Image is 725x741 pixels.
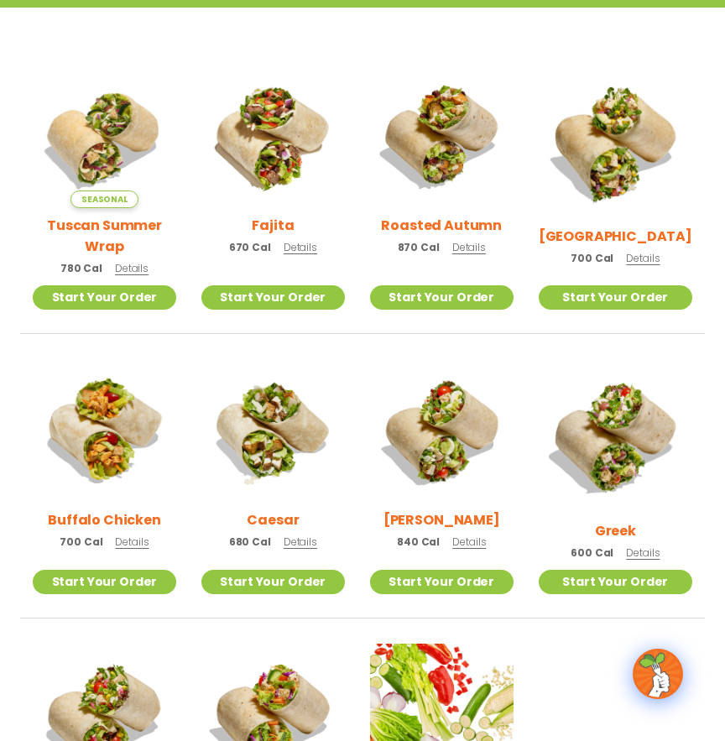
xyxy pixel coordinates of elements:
[539,285,692,310] a: Start Your Order
[229,240,271,255] span: 670 Cal
[48,509,161,530] h2: Buffalo Chicken
[201,570,345,594] a: Start Your Order
[539,570,692,594] a: Start Your Order
[539,226,692,247] h2: [GEOGRAPHIC_DATA]
[33,285,176,310] a: Start Your Order
[60,261,102,276] span: 780 Cal
[33,570,176,594] a: Start Your Order
[626,251,660,265] span: Details
[397,535,440,550] span: 840 Cal
[247,509,299,530] h2: Caesar
[60,535,102,550] span: 700 Cal
[33,65,176,208] img: Product photo for Tuscan Summer Wrap
[595,520,636,541] h2: Greek
[539,359,692,513] img: Product photo for Greek Wrap
[571,251,613,266] span: 700 Cal
[252,215,294,236] h2: Fajita
[370,65,514,208] img: Product photo for Roasted Autumn Wrap
[229,535,271,550] span: 680 Cal
[634,650,681,697] img: wpChatIcon
[370,285,514,310] a: Start Your Order
[201,285,345,310] a: Start Your Order
[452,240,486,254] span: Details
[626,545,660,560] span: Details
[284,535,317,549] span: Details
[201,359,345,503] img: Product photo for Caesar Wrap
[115,535,149,549] span: Details
[115,261,149,275] span: Details
[201,65,345,208] img: Product photo for Fajita Wrap
[383,509,500,530] h2: [PERSON_NAME]
[381,215,502,236] h2: Roasted Autumn
[370,570,514,594] a: Start Your Order
[370,359,514,503] img: Product photo for Cobb Wrap
[70,190,138,208] span: Seasonal
[398,240,440,255] span: 870 Cal
[571,545,613,561] span: 600 Cal
[539,65,692,218] img: Product photo for BBQ Ranch Wrap
[452,535,486,549] span: Details
[33,215,176,257] h2: Tuscan Summer Wrap
[33,359,176,503] img: Product photo for Buffalo Chicken Wrap
[284,240,317,254] span: Details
